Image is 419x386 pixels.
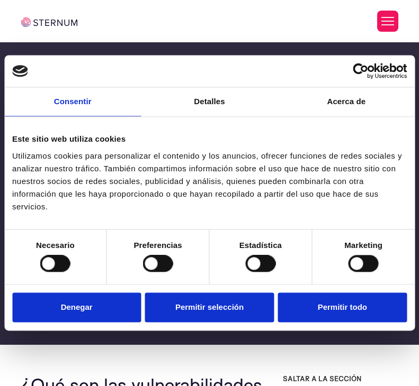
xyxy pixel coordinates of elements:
[12,134,126,143] font: Este sitio web utiliza cookies
[278,292,407,323] button: Permitir todo
[327,97,366,106] font: Acerca de
[54,97,92,106] font: Consentir
[314,63,407,79] a: Cookiebot centrado en el usuario - se abre en una nueva ventana
[12,151,402,211] font: Utilizamos cookies para personalizar el contenido y los anuncios, ofrecer funciones de redes soci...
[12,292,141,323] button: Denegar
[175,302,244,311] font: Permitir selección
[133,241,182,250] font: Preferencias
[344,241,382,250] font: Marketing
[194,97,225,106] font: Detalles
[318,302,367,311] font: Permitir todo
[61,302,93,311] font: Denegar
[377,11,398,32] button: Alternar menú
[239,241,282,250] font: Estadística
[283,374,361,383] font: SALTAR A LA SECCIÓN
[36,241,75,250] font: Necesario
[21,17,78,27] img: sternum iot
[145,292,274,323] button: Permitir selección
[12,65,28,77] img: logo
